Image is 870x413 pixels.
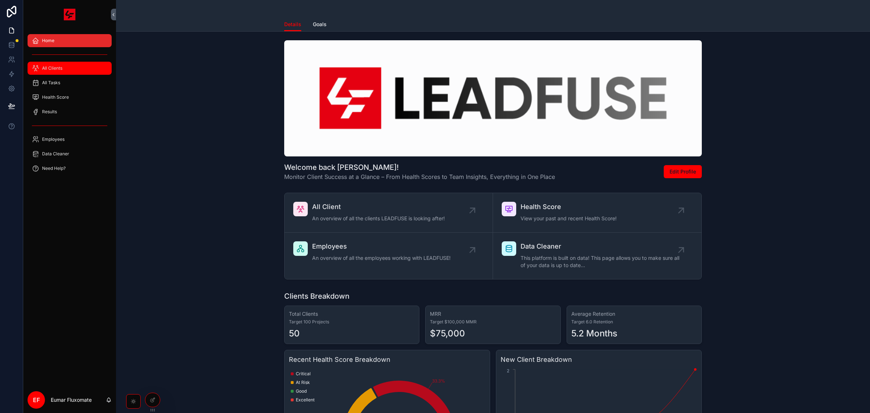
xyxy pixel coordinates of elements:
a: Goals [313,18,327,32]
a: Need Help? [28,162,112,175]
span: An overview of all the employees working with LEADFUSE! [312,254,451,262]
span: Need Help? [42,165,66,171]
tspan: 2 [507,368,509,373]
h3: New Client Breakdown [501,355,697,365]
a: Data Cleaner [28,147,112,160]
button: Edit Profile [664,165,702,178]
span: Excellent [296,397,315,403]
div: 50 [289,328,300,339]
a: Home [28,34,112,47]
span: Results [42,109,57,115]
a: Data CleanerThis platform is built on data! This page allows you to make sure all of your data is... [493,233,701,279]
h1: Welcome back [PERSON_NAME]! [284,162,555,172]
span: All Client [312,202,445,212]
span: Data Cleaner [521,241,681,252]
h3: Average Retention [571,310,697,318]
a: Health Score [28,91,112,104]
span: Good [296,388,307,394]
div: scrollable content [23,29,116,184]
span: EF [33,396,40,404]
a: EmployeesAn overview of all the employees working with LEADFUSE! [285,233,493,279]
span: Target 100 Projects [289,319,415,325]
span: An overview of all the clients LEADFUSE is looking after! [312,215,445,222]
span: Edit Profile [670,168,696,175]
h3: MRR [430,310,556,318]
span: Data Cleaner [42,151,69,157]
span: At Risk [296,380,310,385]
span: This platform is built on data! This page allows you to make sure all of your data is up to date... [521,254,681,269]
span: All Tasks [42,80,60,86]
a: Health ScoreView your past and recent Health Score! [493,193,701,233]
span: Monitor Client Success at a Glance – From Health Scores to Team Insights, Everything in One Place [284,172,555,181]
a: All ClientAn overview of all the clients LEADFUSE is looking after! [285,193,493,233]
tspan: 33.3% [432,378,445,384]
span: Details [284,21,301,28]
a: All Clients [28,62,112,75]
img: App logo [64,9,75,20]
h3: Total Clients [289,310,415,318]
h3: Recent Health Score Breakdown [289,355,485,365]
span: Employees [42,136,65,142]
span: Health Score [42,94,69,100]
span: Goals [313,21,327,28]
span: Employees [312,241,451,252]
p: Eumar Fluxomate [51,396,92,404]
span: View your past and recent Health Score! [521,215,617,222]
span: Target 6.0 Retention [571,319,697,325]
a: Results [28,105,112,118]
span: All Clients [42,65,62,71]
div: $75,000 [430,328,465,339]
span: Target $100,000 MMR [430,319,556,325]
h1: Clients Breakdown [284,291,349,301]
a: Details [284,18,301,32]
a: All Tasks [28,76,112,89]
span: Health Score [521,202,617,212]
div: 5.2 Months [571,328,617,339]
span: Home [42,38,54,44]
a: Employees [28,133,112,146]
span: Critical [296,371,311,377]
